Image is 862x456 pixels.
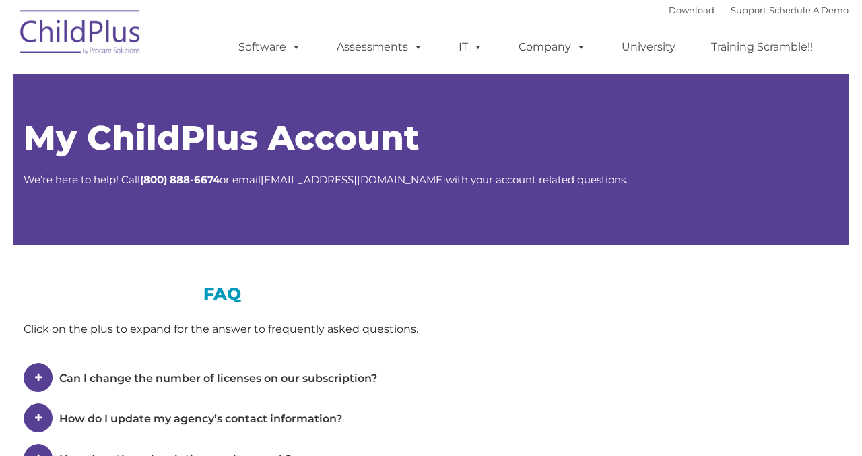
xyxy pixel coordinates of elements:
span: How do I update my agency’s contact information? [59,412,342,425]
a: [EMAIL_ADDRESS][DOMAIN_NAME] [261,173,446,186]
img: ChildPlus by Procare Solutions [13,1,148,68]
span: My ChildPlus Account [24,117,419,158]
a: Software [225,34,314,61]
div: Click on the plus to expand for the answer to frequently asked questions. [24,319,421,339]
h3: FAQ [24,286,421,302]
strong: ( [140,173,143,186]
a: Company [505,34,599,61]
strong: 800) 888-6674 [143,173,220,186]
a: Training Scramble!! [698,34,826,61]
a: University [608,34,689,61]
a: Assessments [323,34,436,61]
a: Download [669,5,715,15]
a: Support [731,5,766,15]
a: IT [445,34,496,61]
span: We’re here to help! Call or email with your account related questions. [24,173,628,186]
span: Can I change the number of licenses on our subscription? [59,372,377,385]
a: Schedule A Demo [769,5,849,15]
font: | [669,5,849,15]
